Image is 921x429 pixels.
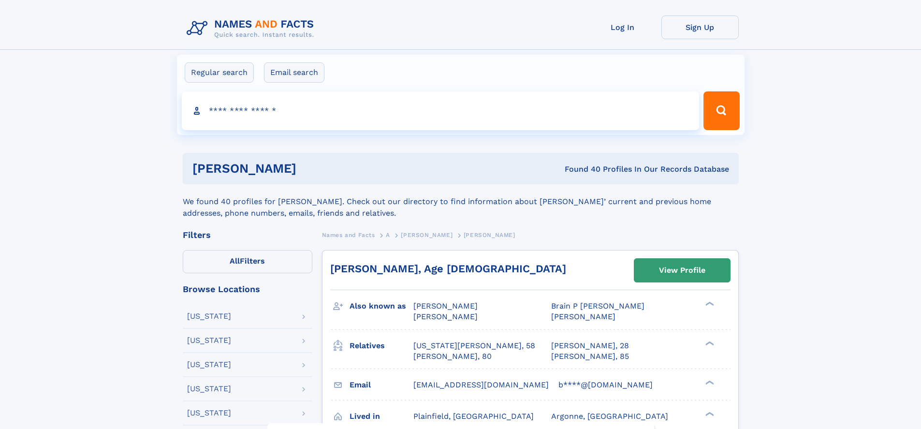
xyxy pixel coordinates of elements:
[703,91,739,130] button: Search Button
[551,351,629,362] a: [PERSON_NAME], 85
[703,411,715,417] div: ❯
[386,229,390,241] a: A
[703,340,715,346] div: ❯
[401,232,453,238] span: [PERSON_NAME]
[350,408,413,425] h3: Lived in
[183,285,312,294] div: Browse Locations
[413,380,549,389] span: [EMAIL_ADDRESS][DOMAIN_NAME]
[187,337,231,344] div: [US_STATE]
[322,229,375,241] a: Names and Facts
[551,412,668,421] span: Argonne, [GEOGRAPHIC_DATA]
[659,259,705,281] div: View Profile
[230,256,240,266] span: All
[182,91,700,130] input: search input
[430,164,729,175] div: Found 40 Profiles In Our Records Database
[661,15,739,39] a: Sign Up
[350,338,413,354] h3: Relatives
[185,62,254,83] label: Regular search
[551,312,615,321] span: [PERSON_NAME]
[187,409,231,417] div: [US_STATE]
[413,312,478,321] span: [PERSON_NAME]
[350,377,413,393] h3: Email
[183,15,322,42] img: Logo Names and Facts
[634,259,730,282] a: View Profile
[413,351,492,362] a: [PERSON_NAME], 80
[413,412,534,421] span: Plainfield, [GEOGRAPHIC_DATA]
[703,379,715,385] div: ❯
[264,62,324,83] label: Email search
[401,229,453,241] a: [PERSON_NAME]
[183,231,312,239] div: Filters
[551,301,644,311] span: Brain P [PERSON_NAME]
[183,184,739,219] div: We found 40 profiles for [PERSON_NAME]. Check out our directory to find information about [PERSON...
[187,312,231,320] div: [US_STATE]
[350,298,413,314] h3: Also known as
[187,361,231,369] div: [US_STATE]
[703,301,715,307] div: ❯
[183,250,312,273] label: Filters
[413,340,535,351] a: [US_STATE][PERSON_NAME], 58
[192,163,431,175] h1: [PERSON_NAME]
[584,15,661,39] a: Log In
[464,232,515,238] span: [PERSON_NAME]
[551,340,629,351] a: [PERSON_NAME], 28
[330,263,566,275] a: [PERSON_NAME], Age [DEMOGRAPHIC_DATA]
[413,301,478,311] span: [PERSON_NAME]
[187,385,231,393] div: [US_STATE]
[386,232,390,238] span: A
